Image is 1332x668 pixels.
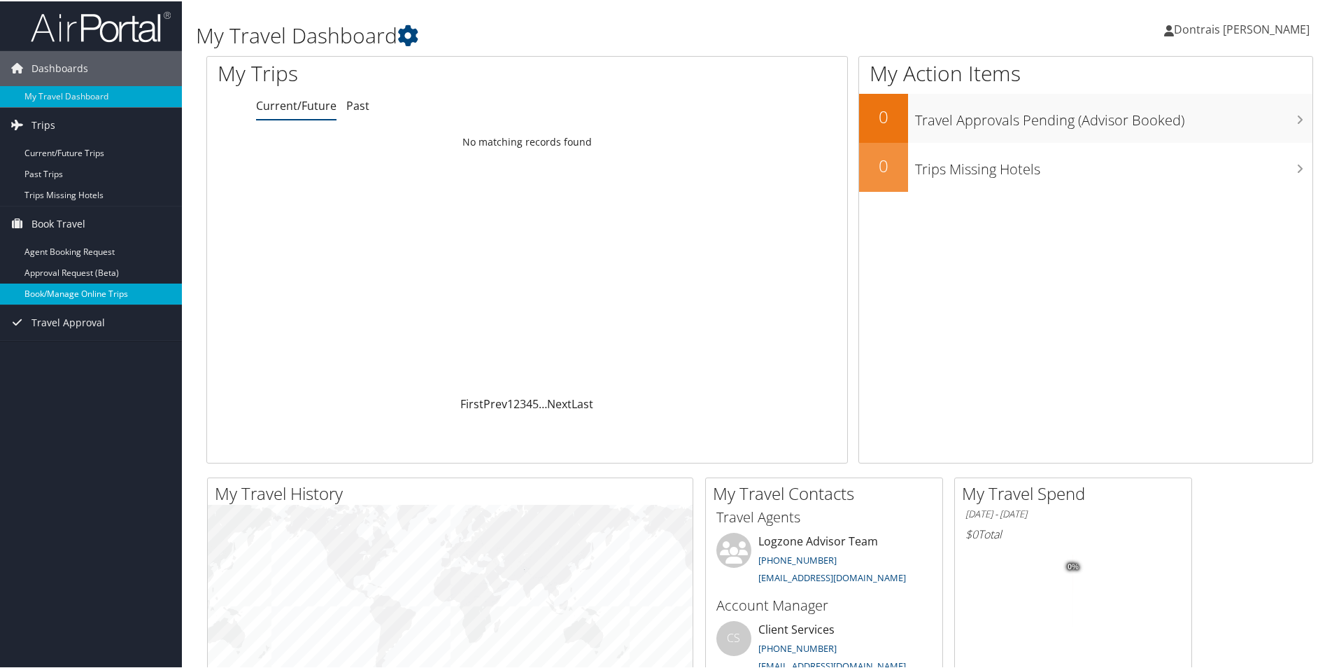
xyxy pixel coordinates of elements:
[207,128,847,153] td: No matching records found
[1164,7,1324,49] a: Dontrais [PERSON_NAME]
[483,395,507,410] a: Prev
[915,102,1312,129] h3: Travel Approvals Pending (Advisor Booked)
[526,395,532,410] a: 4
[758,641,837,653] a: [PHONE_NUMBER]
[539,395,547,410] span: …
[758,570,906,583] a: [EMAIL_ADDRESS][DOMAIN_NAME]
[716,620,751,655] div: CS
[256,97,336,112] a: Current/Future
[709,531,939,589] li: Logzone Advisor Team
[507,395,513,410] a: 1
[716,594,932,614] h3: Account Manager
[965,525,978,541] span: $0
[346,97,369,112] a: Past
[713,480,942,504] h2: My Travel Contacts
[915,151,1312,178] h3: Trips Missing Hotels
[520,395,526,410] a: 3
[962,480,1191,504] h2: My Travel Spend
[716,506,932,526] h3: Travel Agents
[1068,562,1079,570] tspan: 0%
[31,106,55,141] span: Trips
[215,480,693,504] h2: My Travel History
[218,57,570,87] h1: My Trips
[1174,20,1310,36] span: Dontrais [PERSON_NAME]
[758,552,837,565] a: [PHONE_NUMBER]
[31,304,105,339] span: Travel Approval
[965,506,1181,520] h6: [DATE] - [DATE]
[859,92,1312,141] a: 0Travel Approvals Pending (Advisor Booked)
[31,50,88,85] span: Dashboards
[859,104,908,127] h2: 0
[196,20,948,49] h1: My Travel Dashboard
[572,395,593,410] a: Last
[460,395,483,410] a: First
[859,153,908,176] h2: 0
[965,525,1181,541] h6: Total
[31,9,171,42] img: airportal-logo.png
[513,395,520,410] a: 2
[859,57,1312,87] h1: My Action Items
[532,395,539,410] a: 5
[859,141,1312,190] a: 0Trips Missing Hotels
[31,205,85,240] span: Book Travel
[547,395,572,410] a: Next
